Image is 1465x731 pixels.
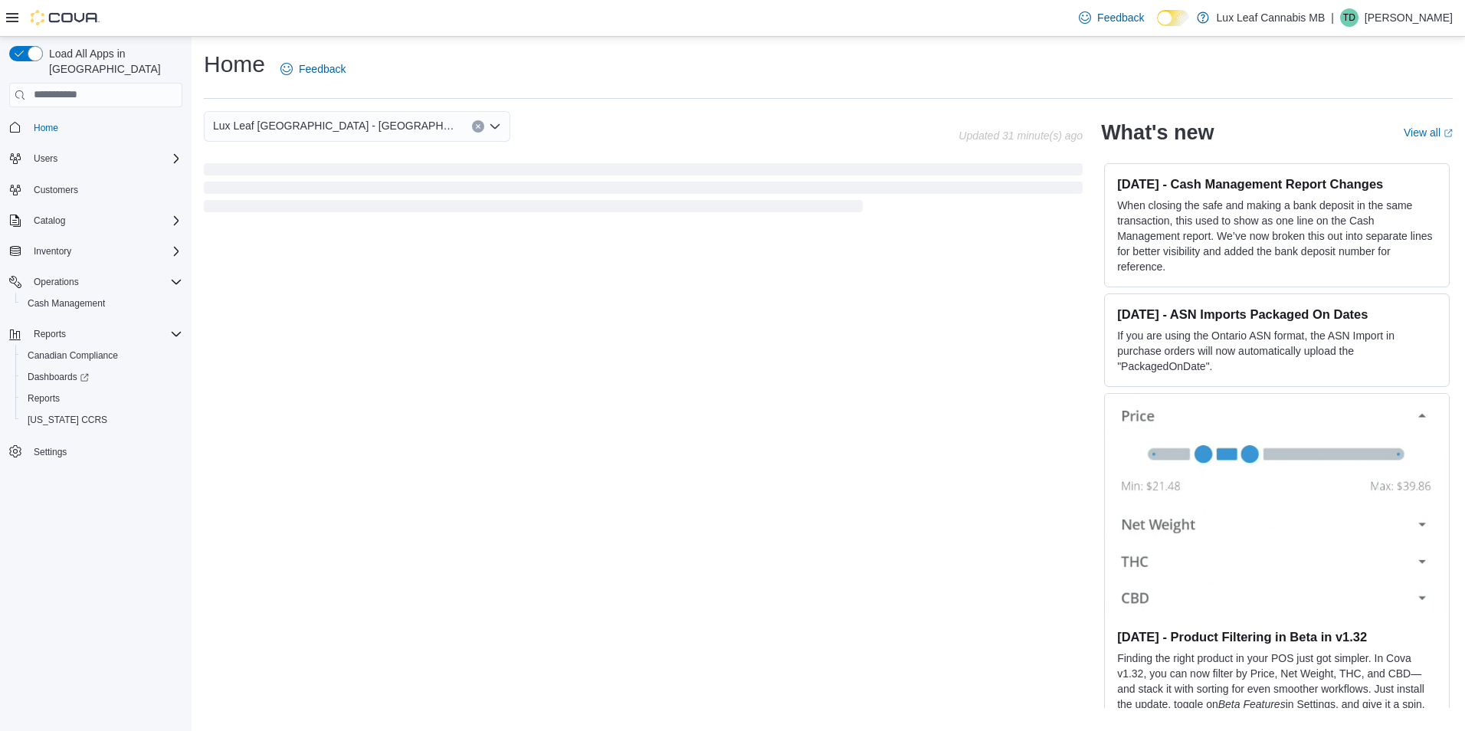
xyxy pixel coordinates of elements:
a: Feedback [274,54,352,84]
a: View allExternal link [1404,126,1453,139]
span: Customers [28,180,182,199]
span: Dashboards [21,368,182,386]
h3: [DATE] - Product Filtering in Beta in v1.32 [1117,629,1437,644]
p: If you are using the Ontario ASN format, the ASN Import in purchase orders will now automatically... [1117,328,1437,374]
span: Home [34,122,58,134]
button: Open list of options [489,120,501,133]
button: Customers [3,179,188,201]
input: Dark Mode [1157,10,1189,26]
span: Reports [28,392,60,405]
span: Canadian Compliance [21,346,182,365]
span: [US_STATE] CCRS [28,414,107,426]
a: Dashboards [21,368,95,386]
h3: [DATE] - ASN Imports Packaged On Dates [1117,306,1437,322]
button: Inventory [28,242,77,261]
button: Catalog [3,210,188,231]
span: Feedback [299,61,346,77]
p: Lux Leaf Cannabis MB [1217,8,1326,27]
button: Users [3,148,188,169]
button: Cash Management [15,293,188,314]
span: Lux Leaf [GEOGRAPHIC_DATA] - [GEOGRAPHIC_DATA] [213,116,457,135]
a: Cash Management [21,294,111,313]
span: Users [28,149,182,168]
span: Feedback [1097,10,1144,25]
span: Dark Mode [1157,26,1158,27]
a: Feedback [1073,2,1150,33]
button: Reports [15,388,188,409]
span: Dashboards [28,371,89,383]
span: TD [1343,8,1355,27]
a: Home [28,119,64,137]
a: Settings [28,443,73,461]
span: Reports [28,325,182,343]
button: Settings [3,440,188,462]
h2: What's new [1101,120,1214,145]
span: Loading [204,166,1083,215]
a: [US_STATE] CCRS [21,411,113,429]
a: Dashboards [15,366,188,388]
button: Home [3,116,188,139]
span: Settings [34,446,67,458]
button: [US_STATE] CCRS [15,409,188,431]
nav: Complex example [9,110,182,503]
span: Users [34,152,57,165]
h3: [DATE] - Cash Management Report Changes [1117,176,1437,192]
button: Operations [28,273,85,291]
p: | [1331,8,1334,27]
a: Customers [28,181,84,199]
button: Clear input [472,120,484,133]
button: Catalog [28,211,71,230]
span: Reports [21,389,182,408]
span: Home [28,118,182,137]
span: Cash Management [21,294,182,313]
span: Operations [34,276,79,288]
button: Inventory [3,241,188,262]
button: Reports [3,323,188,345]
div: Theo Dorge [1340,8,1358,27]
span: Customers [34,184,78,196]
img: Cova [31,10,100,25]
svg: External link [1444,129,1453,138]
span: Catalog [28,211,182,230]
em: Beta Features [1218,698,1286,710]
span: Inventory [28,242,182,261]
p: [PERSON_NAME] [1365,8,1453,27]
span: Reports [34,328,66,340]
span: Canadian Compliance [28,349,118,362]
span: Settings [28,441,182,461]
a: Reports [21,389,66,408]
button: Operations [3,271,188,293]
span: Catalog [34,215,65,227]
p: Updated 31 minute(s) ago [959,129,1083,142]
button: Users [28,149,64,168]
h1: Home [204,49,265,80]
span: Inventory [34,245,71,257]
button: Reports [28,325,72,343]
a: Canadian Compliance [21,346,124,365]
span: Washington CCRS [21,411,182,429]
span: Cash Management [28,297,105,310]
p: Finding the right product in your POS just got simpler. In Cova v1.32, you can now filter by Pric... [1117,651,1437,727]
span: Operations [28,273,182,291]
button: Canadian Compliance [15,345,188,366]
span: Load All Apps in [GEOGRAPHIC_DATA] [43,46,182,77]
p: When closing the safe and making a bank deposit in the same transaction, this used to show as one... [1117,198,1437,274]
